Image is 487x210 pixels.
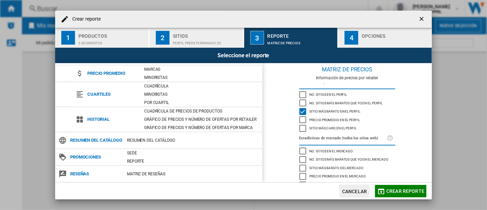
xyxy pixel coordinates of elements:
div: Matriz de RESEÑAS [124,171,262,177]
div: Gráfico de precios y número de ofertas por marca [141,124,262,131]
span: Resumen del catálogo [67,136,124,145]
span: No. sitios en el perfil [310,92,347,96]
ng-md-icon: getI18NText('BOTONES.CERRAR_DIÁLOGO') [418,15,426,24]
div: Gráfico de precios y número de ofertas por retailer [141,116,262,123]
md-checkbox: Precio promedio en el mercado [299,172,395,181]
div: Por cuartil [141,99,262,106]
span: Precio promedio en el perfil [310,117,360,122]
div: Sitios [173,31,240,38]
div: Opciones [362,31,429,38]
div: Reporte [267,31,335,38]
font: 2 [161,34,164,42]
font: Minoristas [144,92,167,97]
span: No. sitios más baratos que yo en el mercado [310,156,389,161]
span: Precio promedio [84,69,141,78]
font: Crear reporte [386,188,424,194]
span: Sitio más barato en el perfil [310,108,360,113]
font: Marcas [144,67,160,72]
font: Reporte [127,159,144,164]
span: Precio promedio en el mercado [310,173,366,178]
span: Sitio más caro en el perfil [310,125,357,130]
md-checkbox: Sitio más caro del mercado [299,180,395,189]
span: No. sitios más baratos que yo en el perfil [310,100,383,105]
span: Reseñas [67,169,124,179]
div: Matriz de precios [267,38,335,45]
button: Cancelar [339,185,370,198]
div: Productos [78,31,146,38]
font: Resumen del catálogo [127,138,175,143]
div: Cuadrícula de precios de productos [141,108,262,115]
md-checkbox: Sitio más caro en el perfil [299,124,395,133]
span: Cuartiles [84,90,141,99]
div: Seleccione el reporte [55,48,432,63]
font: 1 [66,34,70,42]
md-checkbox: Precio promedio en el perfil [299,116,395,124]
div: Información de precios por retailer [262,75,432,80]
button: 4 Opciones [338,28,432,48]
button: Crear reporte [375,185,426,197]
button: 1 Productos 3 segmentos [55,28,149,48]
font: Cancelar [342,189,367,194]
font: 4 [350,34,353,42]
font: 3 segmentos [78,41,102,45]
font: Matriz de precios [322,66,372,73]
span: Historial [84,115,141,124]
button: getI18NText('BOTONES.CERRAR_DIÁLOGO') [415,12,429,26]
md-checkbox: No. sitios más baratos que yo en el perfil [299,99,395,107]
div: Perfil predeterminado (5) [173,38,240,45]
span: Sitio más caro del mercado [310,182,360,187]
md-checkbox: Sitio más barato en el perfil [299,107,395,116]
label: Estadísticas de mercado (todos los sitios web) [299,135,387,142]
button: 3 Reporte Matriz de precios [244,28,338,48]
md-checkbox: Sitio más barato del mercado [299,164,395,172]
span: Sitio más barato del mercado [310,165,363,170]
font: Minoristas [144,75,167,80]
span: Promociones [67,152,124,162]
font: Minoristas [144,58,167,63]
font: Crear reporte [72,16,101,22]
button: 2 Sitios Perfil predeterminado (5) [150,28,244,48]
span: No. sitios en el mercado [310,148,353,153]
md-checkbox: No. sitios más baratos que yo en el mercado [299,155,395,164]
md-checkbox: No. sitios en el perfil [299,91,395,99]
font: Sede [127,151,137,155]
div: Cuadrícula [141,83,262,90]
font: 3 [255,34,259,42]
md-checkbox: No. sitios en el mercado [299,147,395,155]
